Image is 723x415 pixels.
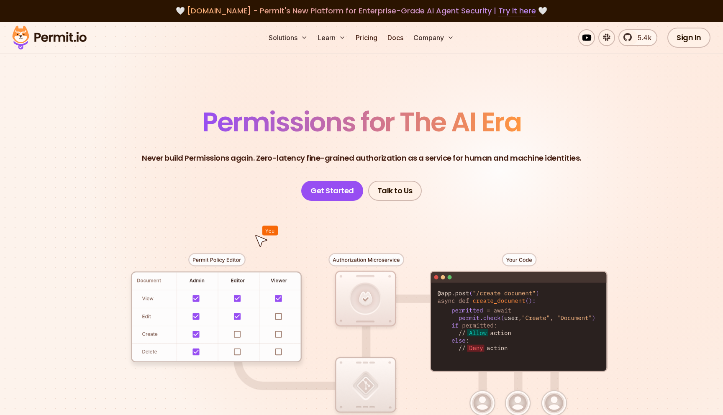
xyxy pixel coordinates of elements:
[352,29,381,46] a: Pricing
[618,29,657,46] a: 5.4k
[410,29,457,46] button: Company
[498,5,536,16] a: Try it here
[187,5,536,16] span: [DOMAIN_NAME] - Permit's New Platform for Enterprise-Grade AI Agent Security |
[667,28,710,48] a: Sign In
[384,29,407,46] a: Docs
[314,29,349,46] button: Learn
[265,29,311,46] button: Solutions
[8,23,90,52] img: Permit logo
[368,181,422,201] a: Talk to Us
[20,5,703,17] div: 🤍 🤍
[633,33,651,43] span: 5.4k
[202,103,521,141] span: Permissions for The AI Era
[142,152,581,164] p: Never build Permissions again. Zero-latency fine-grained authorization as a service for human and...
[301,181,363,201] a: Get Started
